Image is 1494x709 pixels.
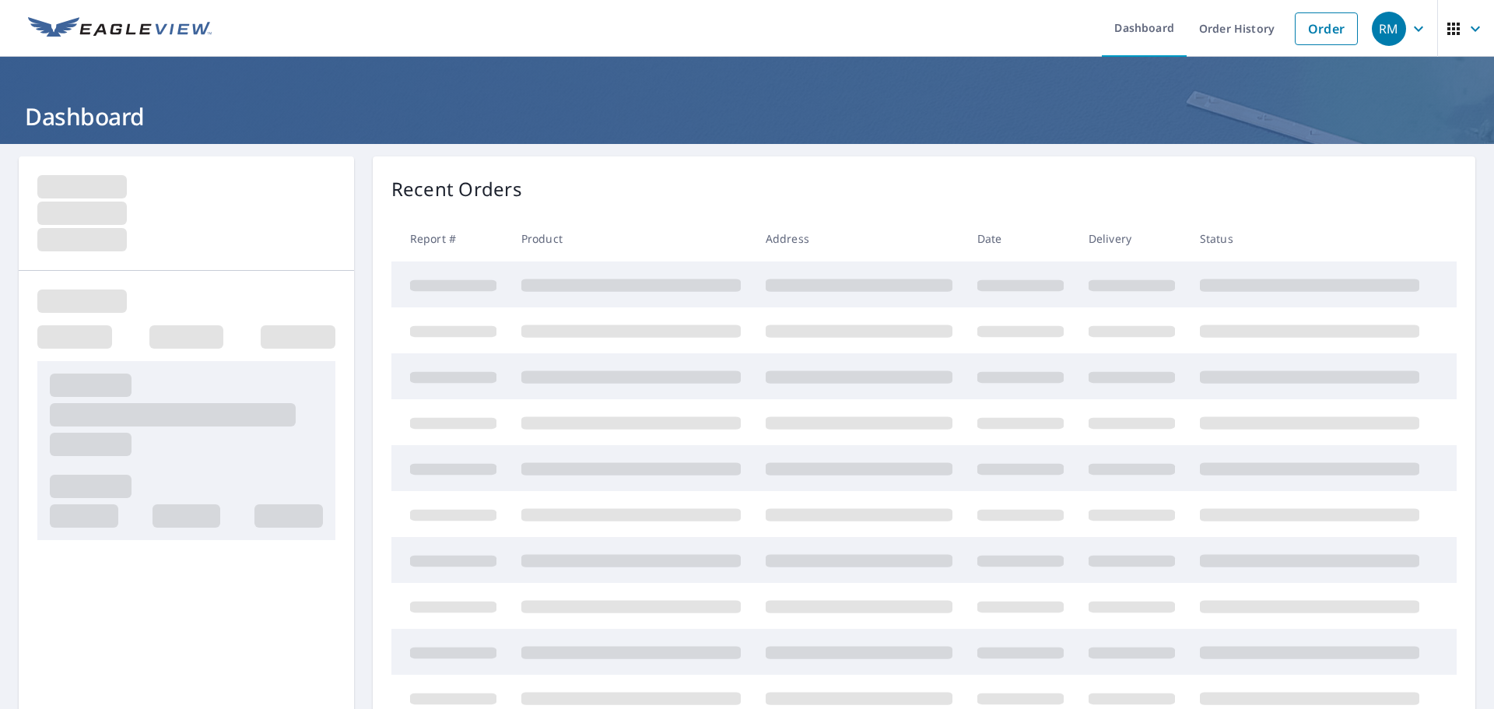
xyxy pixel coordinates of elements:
[1372,12,1406,46] div: RM
[965,216,1076,261] th: Date
[509,216,753,261] th: Product
[1295,12,1358,45] a: Order
[28,17,212,40] img: EV Logo
[391,175,522,203] p: Recent Orders
[1187,216,1432,261] th: Status
[19,100,1475,132] h1: Dashboard
[753,216,965,261] th: Address
[1076,216,1187,261] th: Delivery
[391,216,509,261] th: Report #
